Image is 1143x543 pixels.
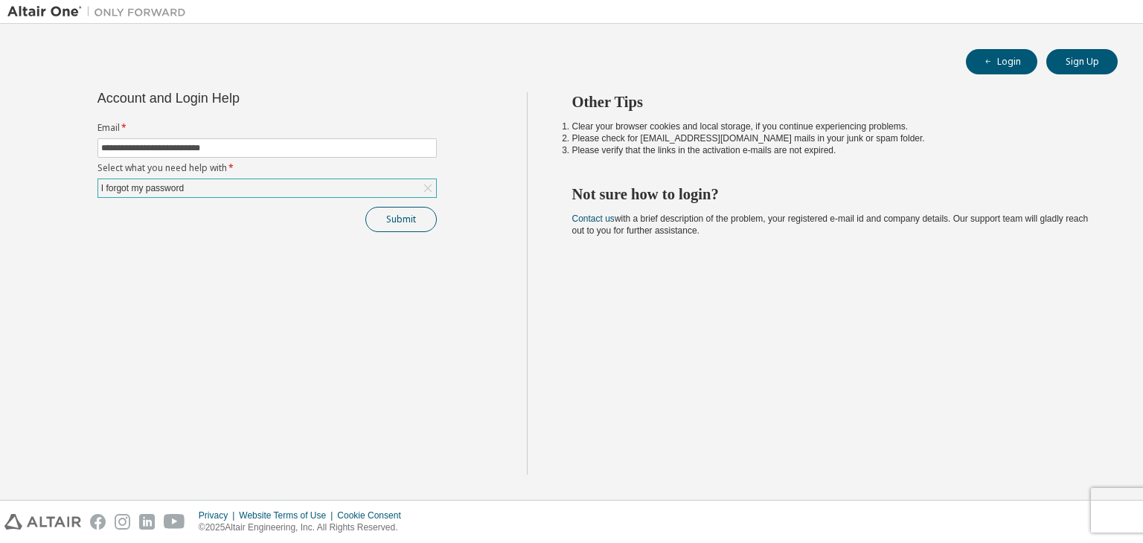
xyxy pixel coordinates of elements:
button: Submit [365,207,437,232]
div: I forgot my password [98,179,436,197]
a: Contact us [572,213,615,224]
li: Please check for [EMAIL_ADDRESS][DOMAIN_NAME] mails in your junk or spam folder. [572,132,1092,144]
div: Cookie Consent [337,510,409,521]
button: Sign Up [1046,49,1118,74]
div: I forgot my password [99,180,186,196]
li: Clear your browser cookies and local storage, if you continue experiencing problems. [572,121,1092,132]
span: with a brief description of the problem, your registered e-mail id and company details. Our suppo... [572,213,1089,236]
button: Login [966,49,1037,74]
label: Email [97,122,437,134]
label: Select what you need help with [97,162,437,174]
div: Website Terms of Use [239,510,337,521]
h2: Other Tips [572,92,1092,112]
img: linkedin.svg [139,514,155,530]
p: © 2025 Altair Engineering, Inc. All Rights Reserved. [199,521,410,534]
li: Please verify that the links in the activation e-mails are not expired. [572,144,1092,156]
img: facebook.svg [90,514,106,530]
div: Privacy [199,510,239,521]
img: youtube.svg [164,514,185,530]
img: altair_logo.svg [4,514,81,530]
div: Account and Login Help [97,92,369,104]
img: instagram.svg [115,514,130,530]
h2: Not sure how to login? [572,184,1092,204]
img: Altair One [7,4,193,19]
